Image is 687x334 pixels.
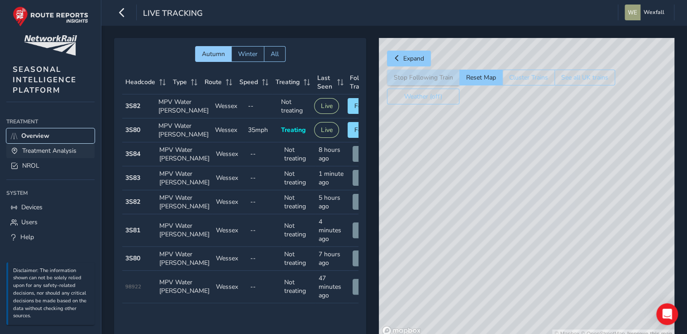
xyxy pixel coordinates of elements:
[350,74,372,91] span: Follow Train
[6,215,95,230] a: Users
[21,218,38,226] span: Users
[353,222,381,238] button: View
[213,247,247,271] td: Wessex
[281,142,315,166] td: Not treating
[20,233,34,241] span: Help
[202,50,225,58] span: Autumn
[644,5,664,20] span: Wexfall
[239,78,258,86] span: Speed
[238,50,258,58] span: Winter
[212,118,245,142] td: Wessex
[276,78,300,86] span: Treating
[348,122,381,138] button: Follow
[213,142,247,166] td: Wessex
[281,271,315,303] td: Not treating
[247,142,281,166] td: --
[315,142,350,166] td: 8 hours ago
[24,35,77,56] img: customer logo
[6,186,95,200] div: System
[195,46,231,62] button: Autumn
[247,190,281,214] td: --
[6,200,95,215] a: Devices
[387,89,459,104] button: Weather (off)
[281,126,305,134] span: Treating
[354,126,374,134] span: Follow
[212,94,245,118] td: Wessex
[353,146,381,162] button: View
[459,70,502,85] button: Reset Map
[205,78,222,86] span: Route
[554,70,615,85] button: See all UK trains
[625,5,640,20] img: diamond-layout
[315,166,350,190] td: 1 minute ago
[315,247,350,271] td: 7 hours ago
[125,126,140,134] strong: 3S80
[213,190,247,214] td: Wessex
[247,247,281,271] td: --
[353,279,381,295] button: View
[21,203,43,212] span: Devices
[156,166,213,190] td: MPV Water [PERSON_NAME]
[387,51,431,66] button: Expand
[213,271,247,303] td: Wessex
[281,247,315,271] td: Not treating
[353,170,381,186] button: View
[6,143,95,158] a: Treatment Analysis
[156,142,213,166] td: MPV Water [PERSON_NAME]
[315,271,350,303] td: 47 minutes ago
[22,146,76,155] span: Treatment Analysis
[156,214,213,247] td: MPV Water [PERSON_NAME]
[314,122,339,138] button: Live
[348,98,381,114] button: Follow
[354,102,374,110] span: Follow
[6,115,95,128] div: Treatment
[22,161,39,170] span: NROL
[173,78,187,86] span: Type
[21,132,49,140] span: Overview
[125,102,140,110] strong: 3S82
[264,46,286,62] button: All
[125,226,140,235] strong: 3S81
[247,166,281,190] td: --
[13,267,90,320] p: Disclaimer: The information shown can not be solely relied upon for any safety-related decisions,...
[155,94,212,118] td: MPV Water [PERSON_NAME]
[156,190,213,214] td: MPV Water [PERSON_NAME]
[125,78,155,86] span: Headcode
[6,128,95,143] a: Overview
[315,214,350,247] td: 4 minutes ago
[625,5,668,20] button: Wexfall
[213,214,247,247] td: Wessex
[247,214,281,247] td: --
[125,254,140,263] strong: 3S80
[315,190,350,214] td: 5 hours ago
[281,166,315,190] td: Not treating
[247,271,281,303] td: --
[353,250,381,266] button: View
[156,271,213,303] td: MPV Water [PERSON_NAME]
[6,158,95,173] a: NROL
[353,194,381,210] button: View
[155,118,212,142] td: MPV Water [PERSON_NAME]
[143,8,203,20] span: Live Tracking
[125,150,140,158] strong: 3S84
[231,46,264,62] button: Winter
[213,166,247,190] td: Wessex
[13,6,88,27] img: rr logo
[6,230,95,245] a: Help
[281,190,315,214] td: Not treating
[317,74,334,91] span: Last Seen
[245,118,278,142] td: 35mph
[245,94,278,118] td: --
[125,283,141,290] span: 98922
[502,70,554,85] button: Cluster Trains
[278,94,311,118] td: Not treating
[281,214,315,247] td: Not treating
[656,303,678,325] div: Open Intercom Messenger
[125,174,140,182] strong: 3S83
[125,198,140,206] strong: 3S82
[271,50,279,58] span: All
[156,247,213,271] td: MPV Water [PERSON_NAME]
[314,98,339,114] button: Live
[13,64,76,95] span: SEASONAL INTELLIGENCE PLATFORM
[403,54,424,63] span: Expand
